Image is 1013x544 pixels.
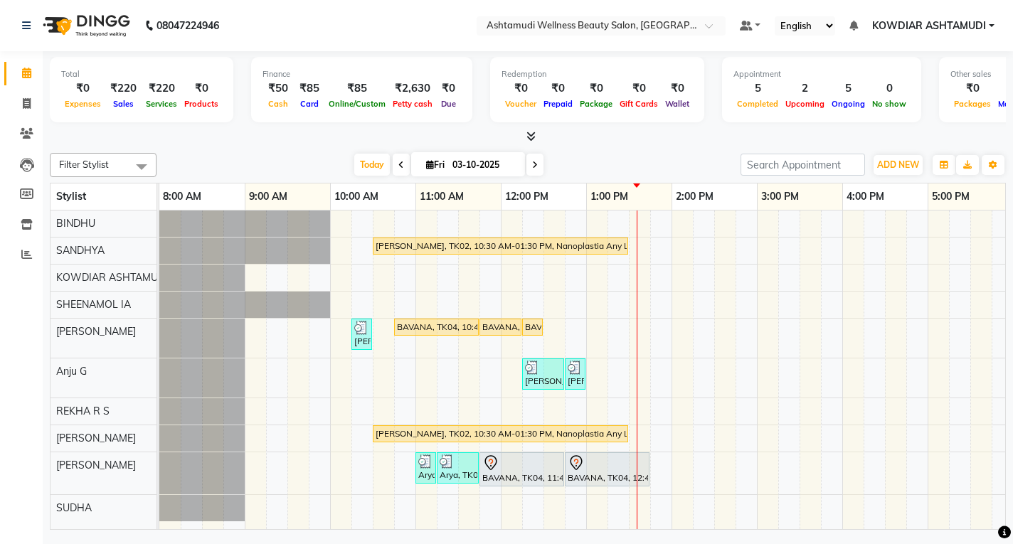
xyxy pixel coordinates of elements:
div: BAVANA, TK04, 11:45 AM-12:45 PM, Spa Pedicure [481,454,563,484]
input: 2025-10-03 [448,154,519,176]
span: Packages [950,99,995,109]
div: ₹220 [142,80,181,97]
span: Petty cash [389,99,436,109]
div: ₹0 [61,80,105,97]
a: 12:00 PM [502,186,552,207]
span: [PERSON_NAME] [56,459,136,471]
div: BAVANA, TK04, 12:15 PM-12:30 PM, Eyebrows Threading [524,321,541,334]
div: ₹0 [576,80,616,97]
span: Package [576,99,616,109]
div: [PERSON_NAME], TK05, 12:15 PM-12:45 PM, Upper Lip Threading [524,361,563,388]
button: ADD NEW [874,155,923,175]
span: Today [354,154,390,176]
div: BAVANA, TK04, 12:45 PM-01:45 PM, Spa Manicure [566,454,648,484]
div: Redemption [502,68,693,80]
a: 3:00 PM [758,186,802,207]
input: Search Appointment [741,154,865,176]
a: 4:00 PM [843,186,888,207]
span: [PERSON_NAME] [56,432,136,444]
span: Sales [110,99,137,109]
div: [PERSON_NAME], TK02, 10:30 AM-01:30 PM, Nanoplastia Any Length Offer [374,240,627,252]
b: 08047224946 [157,6,219,46]
span: Filter Stylist [59,159,109,170]
div: ₹0 [540,80,576,97]
div: ₹0 [616,80,662,97]
div: ₹0 [181,80,222,97]
div: 2 [782,80,828,97]
span: Stylist [56,190,86,203]
span: Prepaid [540,99,576,109]
a: 1:00 PM [587,186,632,207]
a: 5:00 PM [928,186,973,207]
span: Products [181,99,222,109]
div: ₹0 [950,80,995,97]
span: SUDHA [56,501,92,514]
span: Fri [423,159,448,170]
div: ₹0 [502,80,540,97]
a: 9:00 AM [245,186,291,207]
span: BINDHU [56,217,95,230]
span: Anju G [56,365,87,378]
span: Cash [265,99,292,109]
span: [PERSON_NAME] [56,325,136,338]
div: 5 [828,80,869,97]
div: Arya, TK03, 11:00 AM-11:15 AM, Eyebrows Threading [417,454,435,481]
div: ₹2,630 [389,80,436,97]
div: 5 [733,80,782,97]
a: 10:00 AM [331,186,382,207]
span: Ongoing [828,99,869,109]
div: Arya, TK03, 11:15 AM-11:45 AM, Upper Lip Threading [438,454,477,481]
span: SHEENAMOL IA [56,298,131,311]
div: [PERSON_NAME], TK02, 10:30 AM-01:30 PM, Nanoplastia Any Length Offer [374,427,627,440]
div: BAVANA, TK04, 10:45 AM-11:45 AM, [MEDICAL_DATA] Facial [396,321,477,334]
div: ₹85 [325,80,389,97]
a: 2:00 PM [672,186,717,207]
a: 8:00 AM [159,186,205,207]
img: logo [36,6,134,46]
div: ₹85 [294,80,325,97]
span: KOWDIAR ASHTAMUDI [56,271,168,284]
div: 0 [869,80,910,97]
span: ADD NEW [877,159,919,170]
div: ₹50 [262,80,294,97]
span: Gift Cards [616,99,662,109]
span: Due [437,99,460,109]
div: [PERSON_NAME], TK01, 10:15 AM-10:30 AM, Eyebrows Threading [353,321,371,348]
span: SANDHYA [56,244,105,257]
div: [PERSON_NAME], TK05, 12:45 PM-01:00 PM, Chin Threading [566,361,584,388]
div: Finance [262,68,461,80]
a: 11:00 AM [416,186,467,207]
span: No show [869,99,910,109]
div: BAVANA, TK04, 11:45 AM-12:15 PM, Full Arm Waxing [481,321,520,334]
div: Appointment [733,68,910,80]
span: Services [142,99,181,109]
span: REKHA R S [56,405,110,417]
span: Online/Custom [325,99,389,109]
span: Upcoming [782,99,828,109]
span: Card [297,99,322,109]
span: KOWDIAR ASHTAMUDI [872,18,986,33]
div: Total [61,68,222,80]
span: Wallet [662,99,693,109]
div: ₹0 [436,80,461,97]
span: Expenses [61,99,105,109]
span: Completed [733,99,782,109]
span: Voucher [502,99,540,109]
div: ₹0 [662,80,693,97]
div: ₹220 [105,80,142,97]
